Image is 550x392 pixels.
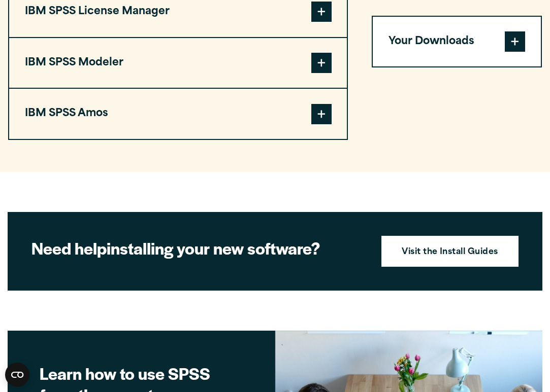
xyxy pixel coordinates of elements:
[9,89,347,139] button: IBM SPSS Amos
[402,246,498,259] strong: Visit the Install Guides
[9,38,347,88] button: IBM SPSS Modeler
[5,363,29,387] button: Open CMP widget
[31,237,366,259] h2: installing your new software?
[373,17,541,67] button: Your Downloads
[381,236,519,267] a: Visit the Install Guides
[31,236,107,259] strong: Need help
